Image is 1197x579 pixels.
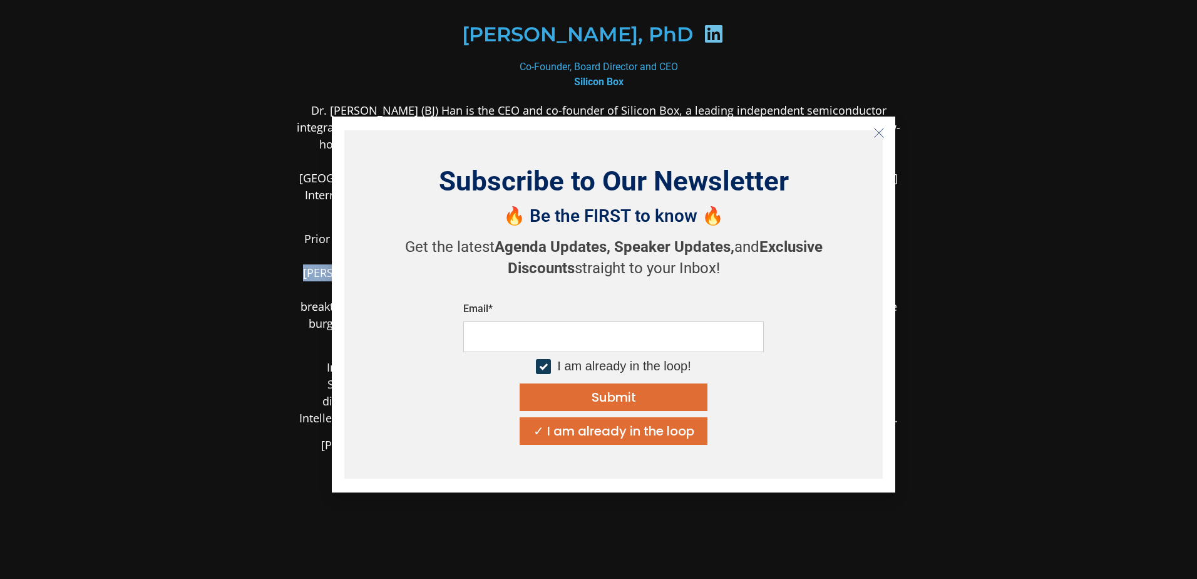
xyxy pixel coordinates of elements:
p: Dr. [PERSON_NAME] (BJ) Han is the CEO and co-founder of Silicon Box, a leading independent semico... [294,102,903,221]
p: [PERSON_NAME] received his PhD from [GEOGRAPHIC_DATA] in the [GEOGRAPHIC_DATA][US_STATE], and com... [294,437,903,471]
h2: [PERSON_NAME], PhD [462,24,693,44]
p: Prior to founding Silicon Box, [PERSON_NAME] served as Chief Executive Officer, and Chairman of t... [294,231,903,349]
b: Silicon Box [574,76,624,88]
p: In the prior 14 years, [PERSON_NAME] held positions at [GEOGRAPHIC_DATA], IBM Research, and Anam ... [294,359,903,427]
div: Co-Founder, Board Director and CEO [294,60,903,90]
